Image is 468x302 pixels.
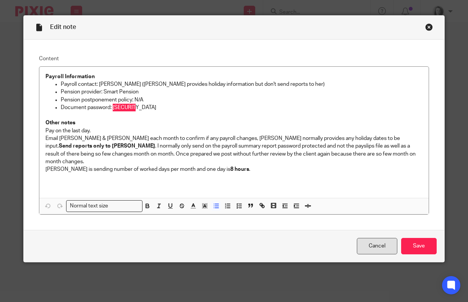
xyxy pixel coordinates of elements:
[61,80,423,88] p: Payroll contact: [PERSON_NAME] ([PERSON_NAME] provides holiday information but don't send reports...
[401,238,437,254] input: Save
[61,88,423,96] p: Pension provider: Smart Pension
[45,120,75,125] strong: Other notes
[50,24,76,30] span: Edit note
[59,143,155,149] strong: Send reports only to [PERSON_NAME]
[45,74,95,79] strong: Payroll Information
[230,167,249,172] strong: 8 hours
[68,202,110,210] span: Normal text size
[61,104,423,111] p: Document password: [SECURITY_DATA]
[357,238,397,254] a: Cancel
[39,55,429,63] label: Content
[45,165,423,173] p: [PERSON_NAME] is sending number of worked days per month and one day is .
[66,200,143,212] div: Search for option
[61,96,423,104] p: Pension postponement policy: N/A
[45,135,423,165] p: Email [PERSON_NAME] & [PERSON_NAME] each month to confirm if any payroll changes, [PERSON_NAME] n...
[45,127,423,135] p: Pay on the last day.
[425,23,433,31] div: Close this dialog window
[110,202,138,210] input: Search for option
